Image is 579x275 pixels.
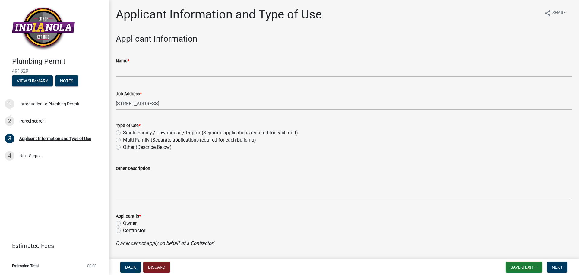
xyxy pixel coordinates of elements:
[123,136,256,144] label: Multi-Family (Separate applications required for each building)
[123,227,145,234] label: Contractor
[5,134,14,143] div: 3
[547,262,567,273] button: Next
[123,129,298,136] label: Single Family / Townhouse / Duplex (Separate applications required for each unit)
[12,68,96,74] span: 491829
[511,265,534,270] span: Save & Exit
[5,151,14,161] div: 4
[12,57,104,66] h4: Plumbing Permit
[123,144,172,151] label: Other (Describe Below)
[143,262,170,273] button: Discard
[116,167,150,171] label: Other Description
[55,79,78,84] wm-modal-confirm: Notes
[87,264,96,268] span: $0.00
[116,240,214,246] i: Owner cannot apply on behalf of a Contractor!
[116,34,572,44] h3: Applicant Information
[123,220,137,227] label: Owner
[116,59,129,63] label: Name
[19,119,45,123] div: Parcel search
[12,6,75,51] img: City of Indianola, Iowa
[544,10,551,17] i: share
[116,7,322,22] h1: Applicant Information and Type of Use
[116,214,141,219] label: Applicant is
[539,7,571,19] button: shareShare
[12,264,39,268] span: Estimated Total
[120,262,141,273] button: Back
[19,102,79,106] div: Introduction to Plumbing Permit
[116,124,141,128] label: Type of Use
[55,75,78,86] button: Notes
[506,262,542,273] button: Save & Exit
[5,116,14,126] div: 2
[5,99,14,109] div: 1
[19,136,91,141] div: Applicant Information and Type of Use
[12,75,53,86] button: View Summary
[552,10,566,17] span: Share
[116,92,142,96] label: Job Address
[125,265,136,270] span: Back
[552,265,562,270] span: Next
[5,240,99,252] a: Estimated Fees
[12,79,53,84] wm-modal-confirm: Summary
